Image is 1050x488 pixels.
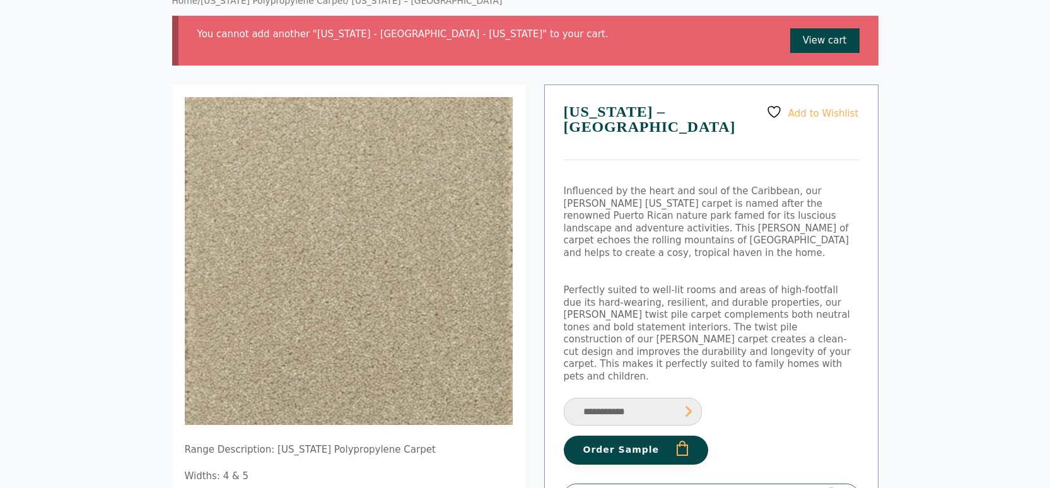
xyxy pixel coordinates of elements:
p: Range Description: [US_STATE] Polypropylene Carpet [185,444,513,456]
h1: [US_STATE] – [GEOGRAPHIC_DATA] [564,104,859,160]
span: Add to Wishlist [788,108,859,119]
p: Widths: 4 & 5 [185,470,513,483]
button: Order Sample [564,436,708,465]
a: Add to Wishlist [766,104,858,120]
a: View cart [790,28,860,54]
p: Influenced by the heart and soul of the Caribbean, our [PERSON_NAME] [US_STATE] carpet is named a... [564,185,859,259]
li: You cannot add another "[US_STATE] - [GEOGRAPHIC_DATA] - [US_STATE]" to your cart. [197,28,860,41]
span: Perfectly suited to well-lit rooms and areas of high-footfall due its hard-wearing, resilient, an... [564,284,851,382]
